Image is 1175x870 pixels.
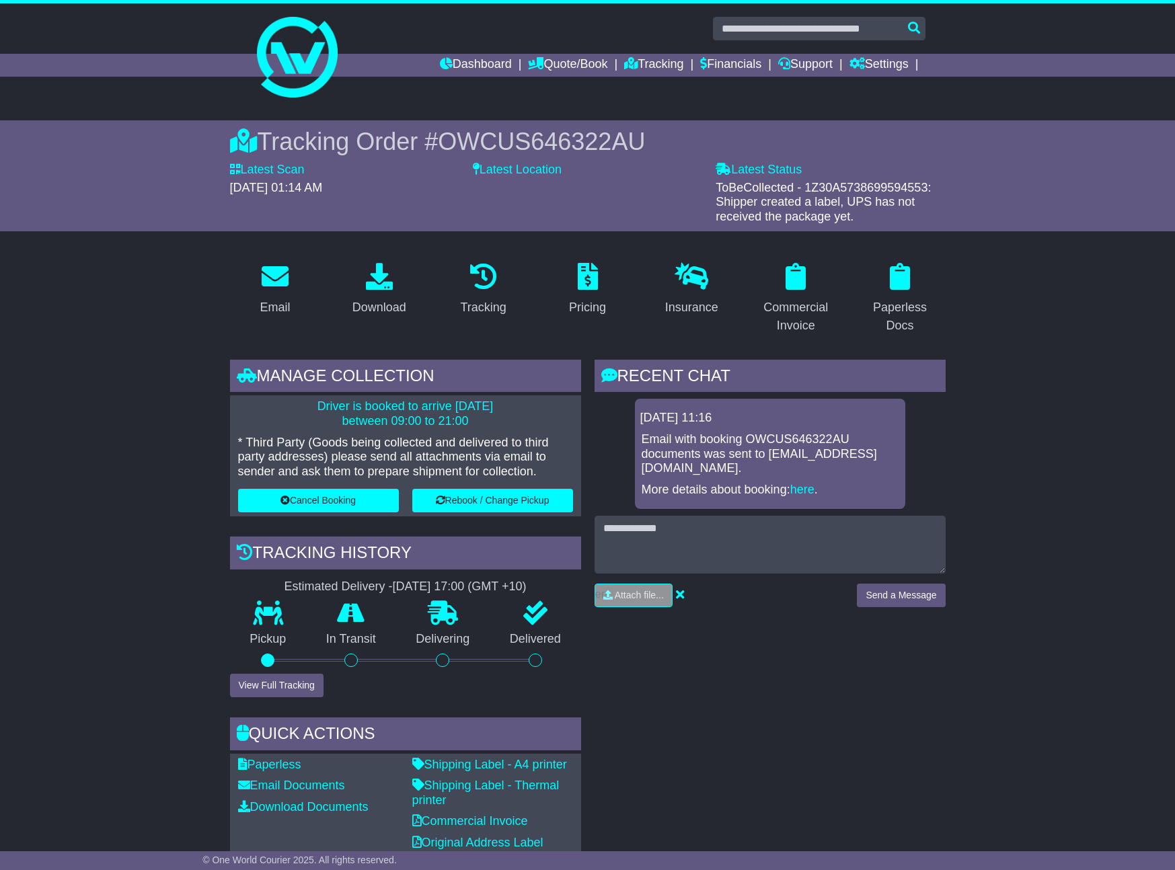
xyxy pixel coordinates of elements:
div: Commercial Invoice [759,299,833,335]
div: Insurance [665,299,718,317]
a: Tracking [624,54,683,77]
p: Pickup [230,632,307,647]
a: Email Documents [238,779,345,792]
div: Email [260,299,290,317]
button: Cancel Booking [238,489,399,512]
a: Pricing [560,258,615,321]
span: OWCUS646322AU [438,128,645,155]
div: Tracking history [230,537,581,573]
p: Driver is booked to arrive [DATE] between 09:00 to 21:00 [238,399,573,428]
div: Download [352,299,406,317]
a: Original Address Label [412,836,543,849]
div: Manage collection [230,360,581,396]
a: Paperless Docs [855,258,946,340]
a: Download Documents [238,800,369,814]
a: Tracking [451,258,515,321]
a: Settings [849,54,909,77]
p: Email with booking OWCUS646322AU documents was sent to [EMAIL_ADDRESS][DOMAIN_NAME]. [642,432,899,476]
a: Quote/Book [528,54,607,77]
a: Shipping Label - Thermal printer [412,779,560,807]
div: Quick Actions [230,717,581,754]
span: [DATE] 01:14 AM [230,181,323,194]
a: Email [251,258,299,321]
div: [DATE] 11:16 [640,411,900,426]
label: Latest Status [716,163,802,177]
a: Dashboard [440,54,512,77]
p: * Third Party (Goods being collected and delivered to third party addresses) please send all atta... [238,436,573,479]
a: Commercial Invoice [751,258,841,340]
label: Latest Scan [230,163,305,177]
button: Send a Message [857,584,945,607]
label: Latest Location [473,163,562,177]
a: Shipping Label - A4 printer [412,758,567,771]
a: Support [778,54,833,77]
a: here [790,483,814,496]
button: Rebook / Change Pickup [412,489,573,512]
div: [DATE] 17:00 (GMT +10) [393,580,527,594]
div: Estimated Delivery - [230,580,581,594]
a: Paperless [238,758,301,771]
div: Paperless Docs [864,299,937,335]
a: Insurance [656,258,727,321]
div: RECENT CHAT [595,360,946,396]
a: Commercial Invoice [412,814,528,828]
p: More details about booking: . [642,483,899,498]
div: Tracking [460,299,506,317]
p: Delivered [490,632,581,647]
div: Pricing [569,299,606,317]
a: Financials [700,54,761,77]
span: © One World Courier 2025. All rights reserved. [202,855,397,865]
div: Tracking Order # [230,127,946,156]
a: Download [344,258,415,321]
p: Delivering [396,632,490,647]
button: View Full Tracking [230,674,324,697]
span: ToBeCollected - 1Z30A5738699594553: Shipper created a label, UPS has not received the package yet. [716,181,931,223]
p: In Transit [306,632,396,647]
